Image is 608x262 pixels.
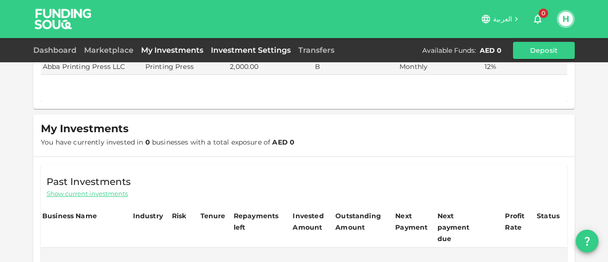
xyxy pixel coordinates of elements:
[539,9,548,18] span: 0
[234,210,281,233] div: Repayments left
[294,46,338,55] a: Transfers
[42,210,97,222] div: Business Name
[483,59,568,75] td: 12%
[172,210,191,222] div: Risk
[47,174,131,189] span: Past Investments
[528,10,547,29] button: 0
[133,210,163,222] div: Industry
[80,46,137,55] a: Marketplace
[33,46,80,55] a: Dashboard
[398,59,482,75] td: Monthly
[41,122,129,136] span: My Investments
[576,230,598,252] button: question
[537,210,560,222] div: Status
[505,210,534,233] div: Profit Rate
[137,46,207,55] a: My Investments
[559,12,573,26] button: H
[143,59,228,75] td: Printing Press
[335,210,383,233] div: Outstanding Amount
[395,210,434,233] div: Next Payment
[200,210,226,222] div: Tenure
[228,59,313,75] td: 2,000.00
[513,42,575,59] button: Deposit
[145,138,150,146] strong: 0
[437,210,485,244] div: Next payment due
[313,59,398,75] td: B
[422,46,476,55] div: Available Funds :
[41,59,143,75] td: Abba Printing Press LLC
[293,210,332,233] div: Invested Amount
[272,138,294,146] strong: AED 0
[480,46,502,55] div: AED 0
[47,189,128,198] span: Show current investments
[41,138,294,146] span: You have currently invested in businesses with a total exposure of
[207,46,294,55] a: Investment Settings
[493,15,512,23] span: العربية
